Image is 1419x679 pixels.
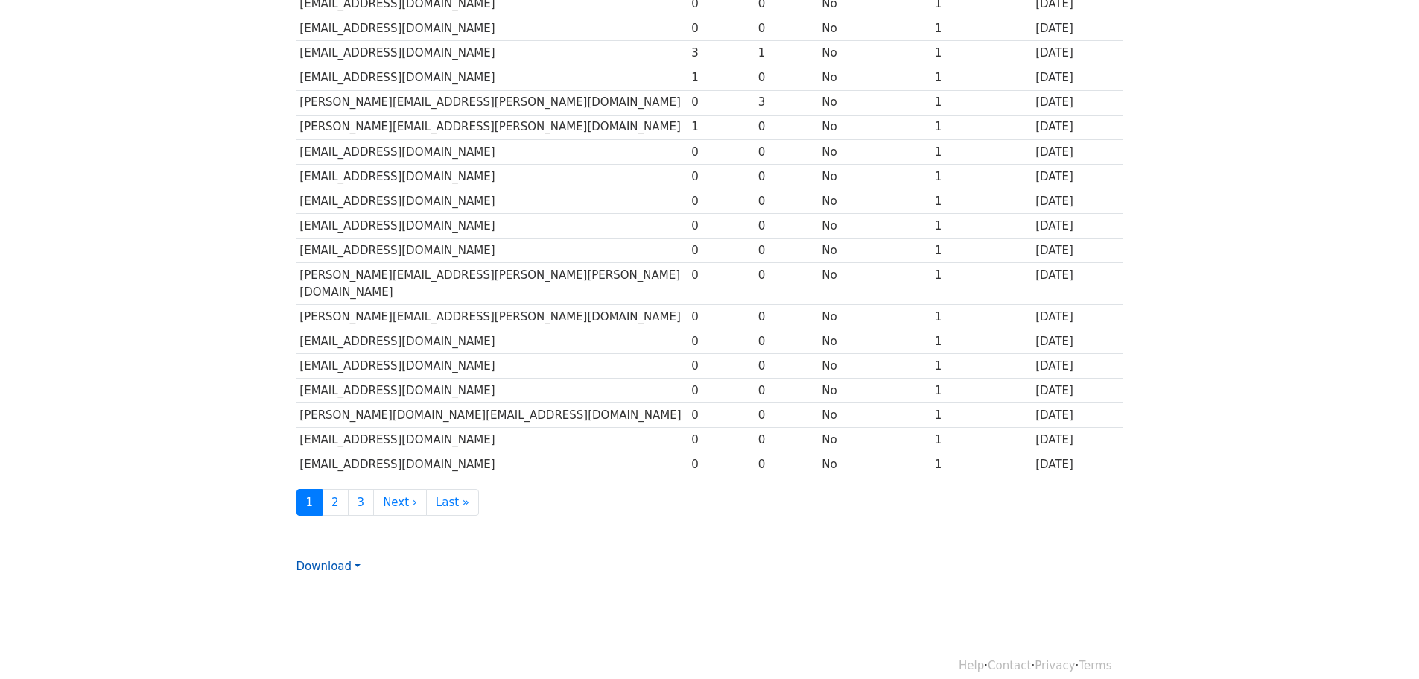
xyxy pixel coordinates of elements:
[931,379,1032,403] td: 1
[1032,239,1123,263] td: [DATE]
[296,452,688,477] td: [EMAIL_ADDRESS][DOMAIN_NAME]
[931,115,1032,139] td: 1
[296,115,688,139] td: [PERSON_NAME][EMAIL_ADDRESS][PERSON_NAME][DOMAIN_NAME]
[818,452,930,477] td: No
[931,354,1032,379] td: 1
[959,659,984,672] a: Help
[818,115,930,139] td: No
[818,263,930,305] td: No
[755,379,818,403] td: 0
[818,66,930,90] td: No
[1035,659,1075,672] a: Privacy
[688,452,755,477] td: 0
[688,115,755,139] td: 1
[296,239,688,263] td: [EMAIL_ADDRESS][DOMAIN_NAME]
[373,489,427,517] a: Next ›
[688,66,755,90] td: 1
[296,164,688,189] td: [EMAIL_ADDRESS][DOMAIN_NAME]
[755,66,818,90] td: 0
[1032,16,1123,41] td: [DATE]
[818,428,930,452] td: No
[1032,164,1123,189] td: [DATE]
[818,214,930,239] td: No
[931,139,1032,164] td: 1
[1032,403,1123,428] td: [DATE]
[688,354,755,379] td: 0
[931,428,1032,452] td: 1
[931,16,1032,41] td: 1
[818,90,930,115] td: No
[755,403,818,428] td: 0
[426,489,479,517] a: Last »
[1032,115,1123,139] td: [DATE]
[931,164,1032,189] td: 1
[1032,263,1123,305] td: [DATE]
[1079,659,1111,672] a: Terms
[818,16,930,41] td: No
[296,560,361,573] a: Download
[1032,66,1123,90] td: [DATE]
[931,329,1032,353] td: 1
[755,428,818,452] td: 0
[818,354,930,379] td: No
[688,403,755,428] td: 0
[296,489,323,517] a: 1
[755,90,818,115] td: 3
[296,403,688,428] td: [PERSON_NAME][DOMAIN_NAME][EMAIL_ADDRESS][DOMAIN_NAME]
[688,304,755,329] td: 0
[296,428,688,452] td: [EMAIL_ADDRESS][DOMAIN_NAME]
[296,329,688,353] td: [EMAIL_ADDRESS][DOMAIN_NAME]
[818,41,930,66] td: No
[931,90,1032,115] td: 1
[296,90,688,115] td: [PERSON_NAME][EMAIL_ADDRESS][PERSON_NAME][DOMAIN_NAME]
[755,214,818,239] td: 0
[296,139,688,164] td: [EMAIL_ADDRESS][DOMAIN_NAME]
[296,379,688,403] td: [EMAIL_ADDRESS][DOMAIN_NAME]
[818,239,930,263] td: No
[688,16,755,41] td: 0
[1032,354,1123,379] td: [DATE]
[688,428,755,452] td: 0
[931,66,1032,90] td: 1
[296,354,688,379] td: [EMAIL_ADDRESS][DOMAIN_NAME]
[755,164,818,189] td: 0
[688,379,755,403] td: 0
[1032,41,1123,66] td: [DATE]
[296,214,688,239] td: [EMAIL_ADDRESS][DOMAIN_NAME]
[688,189,755,213] td: 0
[1032,139,1123,164] td: [DATE]
[755,263,818,305] td: 0
[818,164,930,189] td: No
[1032,428,1123,452] td: [DATE]
[818,403,930,428] td: No
[931,189,1032,213] td: 1
[755,452,818,477] td: 0
[931,403,1032,428] td: 1
[1032,329,1123,353] td: [DATE]
[1032,304,1123,329] td: [DATE]
[755,189,818,213] td: 0
[296,263,688,305] td: [PERSON_NAME][EMAIL_ADDRESS][PERSON_NAME][PERSON_NAME][DOMAIN_NAME]
[688,263,755,305] td: 0
[688,164,755,189] td: 0
[688,214,755,239] td: 0
[1032,379,1123,403] td: [DATE]
[688,41,755,66] td: 3
[688,90,755,115] td: 0
[1032,189,1123,213] td: [DATE]
[296,304,688,329] td: [PERSON_NAME][EMAIL_ADDRESS][PERSON_NAME][DOMAIN_NAME]
[1345,607,1419,679] iframe: Chat Widget
[818,189,930,213] td: No
[1032,452,1123,477] td: [DATE]
[931,304,1032,329] td: 1
[1032,214,1123,239] td: [DATE]
[296,66,688,90] td: [EMAIL_ADDRESS][DOMAIN_NAME]
[818,139,930,164] td: No
[931,452,1032,477] td: 1
[988,659,1031,672] a: Contact
[688,139,755,164] td: 0
[688,329,755,353] td: 0
[755,41,818,66] td: 1
[688,239,755,263] td: 0
[818,304,930,329] td: No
